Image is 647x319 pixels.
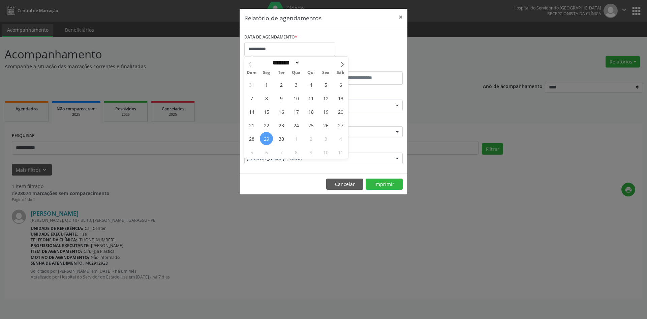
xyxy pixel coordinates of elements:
[319,105,332,118] span: Setembro 19, 2025
[289,91,303,105] span: Setembro 10, 2025
[325,61,403,71] label: ATÉ
[289,118,303,132] span: Setembro 24, 2025
[275,118,288,132] span: Setembro 23, 2025
[289,105,303,118] span: Setembro 17, 2025
[304,78,317,91] span: Setembro 4, 2025
[260,145,273,159] span: Outubro 6, 2025
[260,105,273,118] span: Setembro 15, 2025
[366,179,403,190] button: Imprimir
[289,71,304,75] span: Qua
[245,91,258,105] span: Setembro 7, 2025
[289,145,303,159] span: Outubro 8, 2025
[334,145,347,159] span: Outubro 11, 2025
[304,71,318,75] span: Qui
[304,105,317,118] span: Setembro 18, 2025
[245,118,258,132] span: Setembro 21, 2025
[260,118,273,132] span: Setembro 22, 2025
[318,71,333,75] span: Sex
[260,78,273,91] span: Setembro 1, 2025
[260,132,273,145] span: Setembro 29, 2025
[259,71,274,75] span: Seg
[304,132,317,145] span: Outubro 2, 2025
[244,71,259,75] span: Dom
[319,78,332,91] span: Setembro 5, 2025
[275,145,288,159] span: Outubro 7, 2025
[300,59,322,66] input: Year
[275,132,288,145] span: Setembro 30, 2025
[334,118,347,132] span: Setembro 27, 2025
[270,59,300,66] select: Month
[275,78,288,91] span: Setembro 2, 2025
[275,91,288,105] span: Setembro 9, 2025
[289,132,303,145] span: Outubro 1, 2025
[319,91,332,105] span: Setembro 12, 2025
[334,132,347,145] span: Outubro 4, 2025
[304,91,317,105] span: Setembro 11, 2025
[245,145,258,159] span: Outubro 5, 2025
[334,105,347,118] span: Setembro 20, 2025
[333,71,348,75] span: Sáb
[304,145,317,159] span: Outubro 9, 2025
[244,32,297,43] label: DATA DE AGENDAMENTO
[275,105,288,118] span: Setembro 16, 2025
[245,105,258,118] span: Setembro 14, 2025
[334,91,347,105] span: Setembro 13, 2025
[245,132,258,145] span: Setembro 28, 2025
[326,179,363,190] button: Cancelar
[334,78,347,91] span: Setembro 6, 2025
[319,118,332,132] span: Setembro 26, 2025
[319,132,332,145] span: Outubro 3, 2025
[245,78,258,91] span: Agosto 31, 2025
[244,14,321,22] h5: Relatório de agendamentos
[304,118,317,132] span: Setembro 25, 2025
[274,71,289,75] span: Ter
[289,78,303,91] span: Setembro 3, 2025
[260,91,273,105] span: Setembro 8, 2025
[394,9,407,25] button: Close
[319,145,332,159] span: Outubro 10, 2025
